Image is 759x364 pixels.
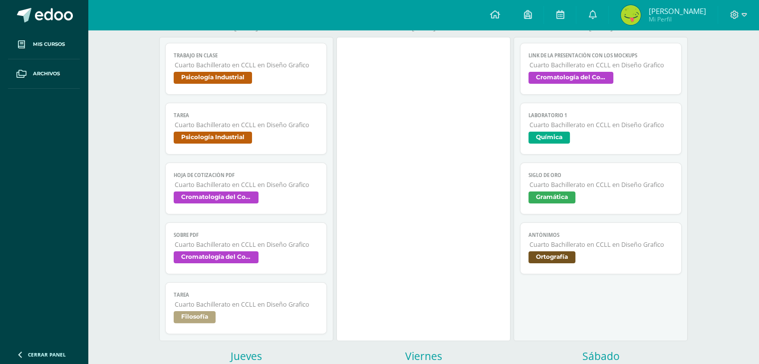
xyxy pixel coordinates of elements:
div: Sábado [513,349,688,363]
span: Siglo de oro [528,172,674,179]
a: Link de la presentación con los mockupsCuarto Bachillerato en CCLL en Diseño GraficoCromatología ... [520,43,682,95]
span: Archivos [33,70,60,78]
span: Hoja de cotización PDF [174,172,319,179]
a: Mis cursos [8,30,80,59]
span: Cuarto Bachillerato en CCLL en Diseño Grafico [175,240,319,249]
div: Jueves [159,349,333,363]
span: Cuarto Bachillerato en CCLL en Diseño Grafico [529,61,674,69]
a: Sobre PDFCuarto Bachillerato en CCLL en Diseño GraficoCromatología del Color [165,222,327,274]
span: Ortografía [528,251,575,263]
a: Trabajo en claseCuarto Bachillerato en CCLL en Diseño GraficoPsicología Industrial [165,43,327,95]
span: Trabajo en clase [174,52,319,59]
span: [PERSON_NAME] [648,6,706,16]
span: Cromatología del Color [174,191,258,203]
a: Archivos [8,59,80,89]
a: TareaCuarto Bachillerato en CCLL en Diseño GraficoFilosofía [165,282,327,334]
span: Filosofía [174,311,216,323]
a: Siglo de oroCuarto Bachillerato en CCLL en Diseño GraficoGramática [520,163,682,214]
span: Química [528,132,570,144]
a: Laboratorio 1Cuarto Bachillerato en CCLL en Diseño GraficoQuímica [520,103,682,155]
span: Cuarto Bachillerato en CCLL en Diseño Grafico [175,121,319,129]
span: Cuarto Bachillerato en CCLL en Diseño Grafico [175,181,319,189]
span: Cuarto Bachillerato en CCLL en Diseño Grafico [529,240,674,249]
span: Cuarto Bachillerato en CCLL en Diseño Grafico [529,181,674,189]
span: Laboratorio 1 [528,112,674,119]
span: Gramática [528,191,575,203]
span: Cromatología del Color [528,72,613,84]
span: Cerrar panel [28,351,66,358]
a: AntónimosCuarto Bachillerato en CCLL en Diseño GraficoOrtografía [520,222,682,274]
span: Tarea [174,292,319,298]
img: 97e88fa67c80cacf31678ba3dd903fc2.png [621,5,641,25]
a: TareaCuarto Bachillerato en CCLL en Diseño GraficoPsicología Industrial [165,103,327,155]
div: Viernes [336,349,510,363]
span: Mi Perfil [648,15,706,23]
span: Cuarto Bachillerato en CCLL en Diseño Grafico [175,61,319,69]
span: Mis cursos [33,40,65,48]
span: Cromatología del Color [174,251,258,263]
span: Sobre PDF [174,232,319,238]
span: Antónimos [528,232,674,238]
span: Link de la presentación con los mockups [528,52,674,59]
span: Cuarto Bachillerato en CCLL en Diseño Grafico [529,121,674,129]
span: Psicología Industrial [174,132,252,144]
span: Tarea [174,112,319,119]
span: Psicología Industrial [174,72,252,84]
span: Cuarto Bachillerato en CCLL en Diseño Grafico [175,300,319,309]
a: Hoja de cotización PDFCuarto Bachillerato en CCLL en Diseño GraficoCromatología del Color [165,163,327,214]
